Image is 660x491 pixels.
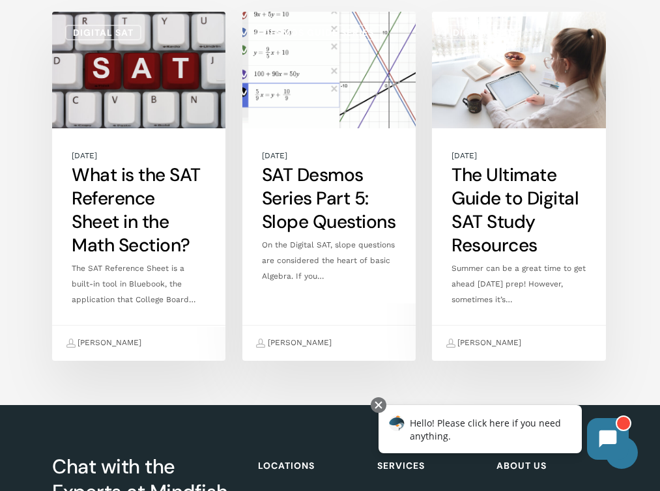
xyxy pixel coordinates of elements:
[256,332,332,354] a: [PERSON_NAME]
[445,25,521,40] a: Digital SAT
[258,454,366,477] h4: Locations
[365,395,642,473] iframe: Chatbot
[446,332,521,354] a: [PERSON_NAME]
[66,332,141,354] a: [PERSON_NAME]
[65,25,141,40] a: Digital SAT
[255,25,382,40] a: Desmos Guide Series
